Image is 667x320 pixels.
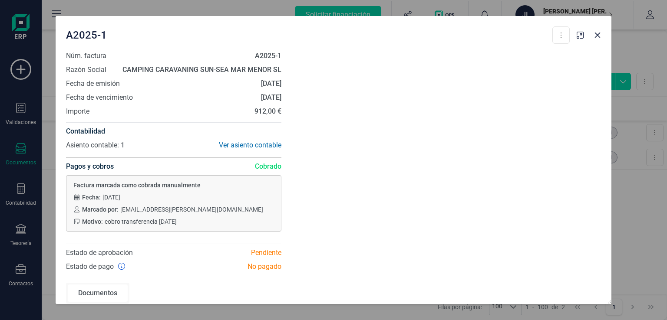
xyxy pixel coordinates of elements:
span: Núm. factura [66,51,106,61]
strong: CAMPING CARAVANING SUN-SEA MAR MENOR SL [122,65,281,74]
div: Pendiente [174,248,288,258]
span: Factura marcada como cobrada manualmente [73,181,274,189]
span: cobro transferencia [DATE] [105,217,177,226]
strong: [DATE] [261,93,281,101]
span: Motivo: [82,217,103,226]
span: Importe [66,106,89,117]
span: Fecha de emisión [66,78,120,89]
strong: 912,00 € [254,107,281,115]
span: [EMAIL_ADDRESS][PERSON_NAME][DOMAIN_NAME] [120,205,263,214]
div: No pagado [174,261,288,272]
span: [DATE] [102,193,120,202]
div: Ver asiento contable [174,140,281,150]
span: 1 [121,141,125,149]
h4: Contabilidad [66,126,281,137]
span: A2025-1 [66,28,107,42]
button: Close [591,28,604,42]
div: Documentos [68,284,128,302]
strong: [DATE] [261,79,281,88]
span: Fecha: [82,193,101,202]
span: Estado de aprobación [66,248,133,257]
strong: A2025-1 [255,52,281,60]
span: Cobrado [255,161,281,172]
span: Estado de pago [66,261,114,272]
span: Marcado por: [82,205,119,214]
span: Asiento contable: [66,141,119,149]
span: Fecha de vencimiento [66,92,133,103]
h4: Pagos y cobros [66,158,114,175]
span: Razón Social [66,65,106,75]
